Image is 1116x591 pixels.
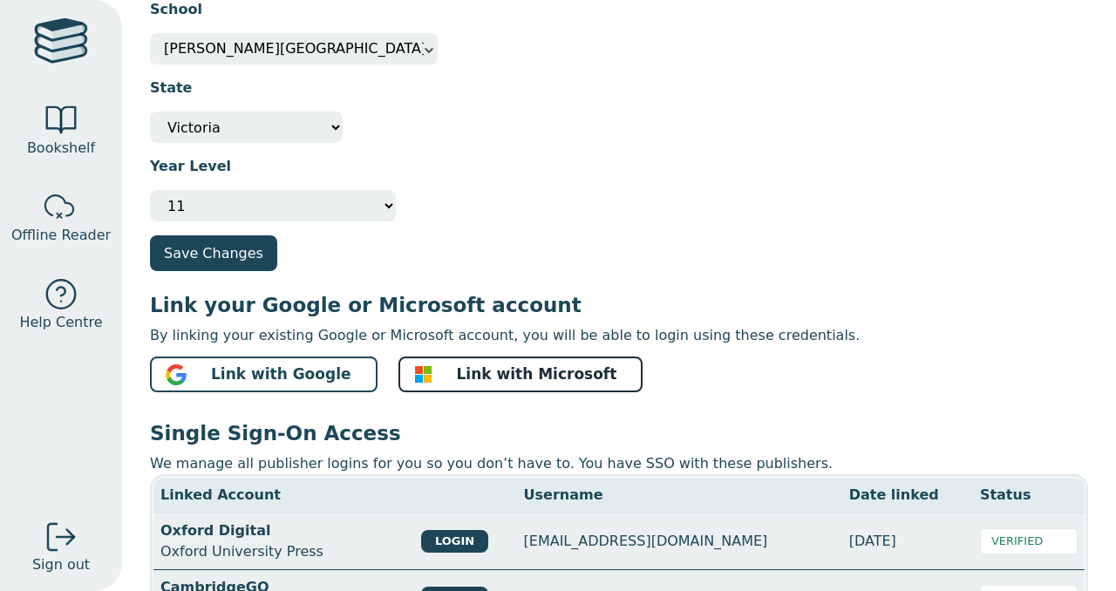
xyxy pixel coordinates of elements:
[398,357,643,392] button: Link with Microsoft
[27,138,95,159] span: Bookshelf
[150,420,1088,446] h3: Single Sign-On Access
[211,363,351,385] span: Link with Google
[457,363,617,385] span: Link with Microsoft
[980,528,1078,554] div: VERIFIED
[153,478,414,513] th: Linked Account
[150,235,277,271] button: Save Changes
[160,522,270,539] strong: Oxford Digital
[150,453,1088,474] p: We manage all publisher logins for you so you don’t have to. You have SSO with these publishers.
[414,365,432,384] img: ms-symbollockup_mssymbol_19.svg
[11,225,111,246] span: Offline Reader
[164,33,424,65] span: Blackburn High School
[19,312,102,333] span: Help Centre
[32,554,90,575] span: Sign out
[150,325,1088,346] p: By linking your existing Google or Microsoft account, you will be able to login using these crede...
[517,478,842,513] th: Username
[842,478,973,513] th: Date linked
[150,156,231,177] label: Year Level
[160,520,407,562] div: Oxford University Press
[842,513,973,570] td: [DATE]
[150,357,378,392] button: Link with Google
[421,530,488,553] button: LOGIN
[166,364,187,385] img: google_logo.svg
[150,292,1088,318] h3: Link your Google or Microsoft account
[517,513,842,570] td: [EMAIL_ADDRESS][DOMAIN_NAME]
[150,78,192,98] label: State
[973,478,1085,513] th: Status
